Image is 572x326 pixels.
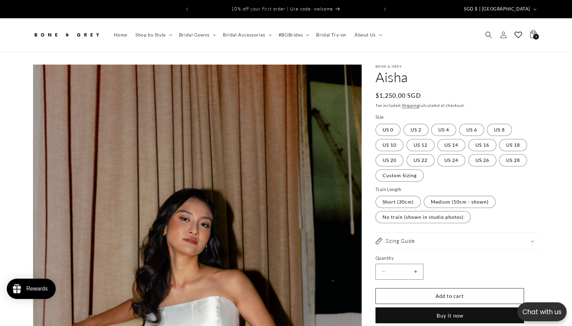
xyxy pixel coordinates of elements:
span: 10% off your first order | Use code: welcome [231,6,333,11]
button: Next announcement [378,3,392,16]
summary: About Us [350,28,385,42]
label: US 12 [407,139,435,151]
span: $1,250.00 SGD [375,91,421,100]
div: Rewards [26,286,48,292]
label: US 0 [375,124,400,136]
legend: Train Length [375,186,402,193]
span: About Us [355,32,376,38]
button: Open chatbox [517,302,567,321]
p: Chat with us [517,307,567,317]
label: US 26 [468,154,496,166]
a: Bridal Try-on [312,28,350,42]
label: Medium (50cm - shown) [424,196,496,208]
legend: Size [375,114,385,121]
button: Add to cart [375,288,524,304]
label: US 20 [375,154,404,166]
button: SGD $ | [GEOGRAPHIC_DATA] [460,3,539,16]
div: Tax included. calculated at checkout. [375,102,539,109]
span: #BGBrides [279,32,303,38]
label: US 2 [404,124,428,136]
label: US 14 [437,139,465,151]
label: US 28 [499,154,527,166]
span: Bridal Gowns [179,32,210,38]
button: Buy it now [375,307,524,323]
span: Bridal Accessories [223,32,265,38]
a: Shipping [402,103,419,108]
span: Shop by Style [135,32,166,38]
label: US 4 [431,124,456,136]
label: Custom Sizing [375,169,424,182]
button: Previous announcement [180,3,194,16]
label: US 18 [499,139,527,151]
label: US 8 [487,124,512,136]
label: No train (shown in studio photos) [375,211,471,223]
p: Bone & Grey [375,64,539,68]
label: US 10 [375,139,404,151]
summary: #BGBrides [275,28,312,42]
summary: Search [481,27,496,42]
h2: Sizing Guide [386,238,415,245]
h1: Aisha [375,68,539,86]
span: SGD $ | [GEOGRAPHIC_DATA] [464,6,530,13]
span: Bridal Try-on [316,32,346,38]
summary: Bridal Accessories [219,28,275,42]
label: US 24 [437,154,465,166]
label: Quantity [375,255,524,262]
span: 3 [535,34,537,40]
img: Bone and Grey Bridal [33,27,100,42]
label: US 16 [468,139,496,151]
summary: Shop by Style [131,28,175,42]
a: Home [110,28,131,42]
label: US 22 [407,154,435,166]
label: US 6 [459,124,484,136]
summary: Bridal Gowns [175,28,219,42]
a: Bone and Grey Bridal [30,25,103,45]
summary: Sizing Guide [375,233,539,250]
label: Short (30cm) [375,196,421,208]
span: Home [114,32,127,38]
